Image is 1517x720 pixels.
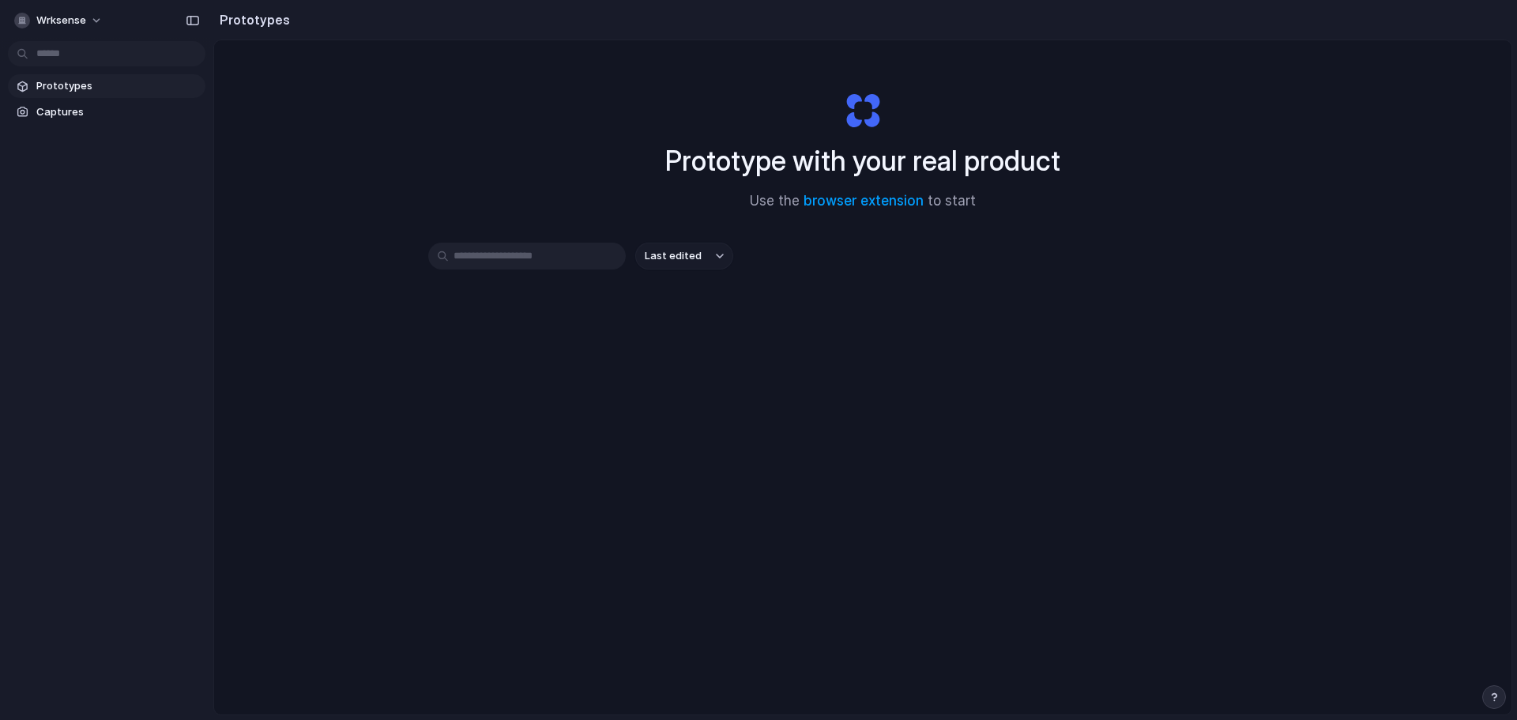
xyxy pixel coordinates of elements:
span: Captures [36,104,199,120]
span: Last edited [645,248,702,264]
h2: Prototypes [213,10,290,29]
button: Last edited [635,243,733,270]
a: Captures [8,100,205,124]
span: Use the to start [750,191,976,212]
h1: Prototype with your real product [665,140,1060,182]
a: browser extension [804,193,924,209]
button: Wrksense [8,8,111,33]
span: Wrksense [36,13,86,28]
a: Prototypes [8,74,205,98]
span: Prototypes [36,78,199,94]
